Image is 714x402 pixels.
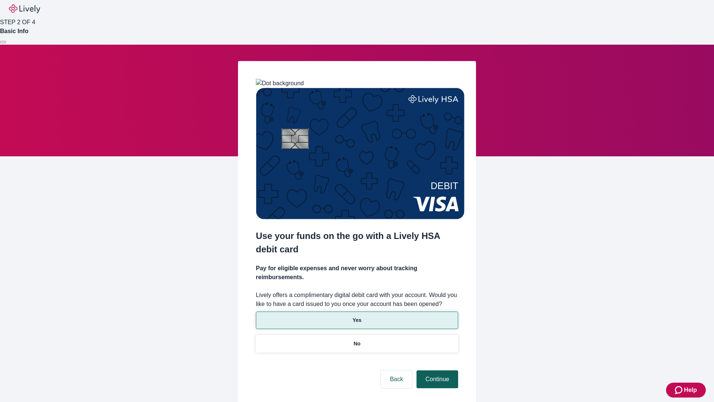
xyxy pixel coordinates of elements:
[684,386,697,395] span: Help
[354,340,361,348] p: No
[256,312,458,329] button: Yes
[256,264,458,282] h4: Pay for eligible expenses and never worry about tracking reimbursements.
[675,386,684,395] svg: Zendesk support icon
[9,4,40,13] img: Lively
[381,370,412,388] button: Back
[666,383,706,398] button: Zendesk support iconHelp
[256,88,464,219] img: Debit card
[416,370,458,388] button: Continue
[256,229,458,256] h2: Use your funds on the go with a Lively HSA debit card
[256,335,458,352] button: No
[256,79,304,88] img: Dot background
[353,316,361,324] p: Yes
[256,291,458,309] label: Lively offers a complimentary digital debit card with your account. Would you like to have a card...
